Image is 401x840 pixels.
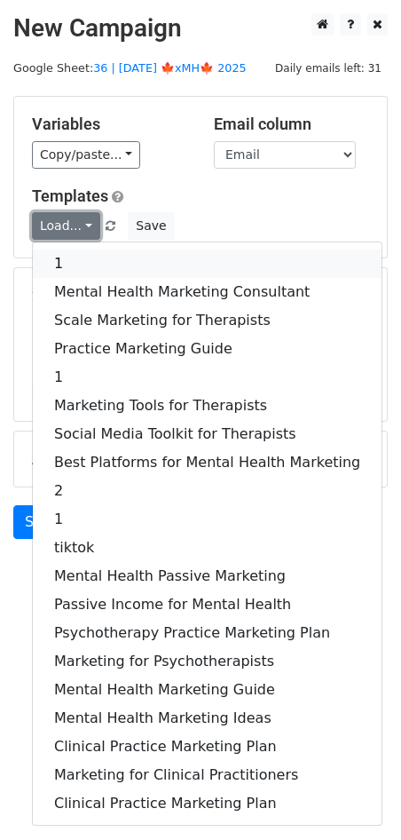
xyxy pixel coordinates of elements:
a: Mental Health Passive Marketing [33,562,381,590]
a: Marketing Tools for Therapists [33,392,381,420]
a: tiktok [33,534,381,562]
a: Clinical Practice Marketing Plan [33,789,381,818]
a: Practice Marketing Guide [33,335,381,363]
span: Daily emails left: 31 [269,59,388,78]
a: Marketing for Psychotherapists [33,647,381,676]
a: Passive Income for Mental Health [33,590,381,619]
h5: Email column [214,115,369,134]
h5: Variables [32,115,187,134]
a: Scale Marketing for Therapists [33,306,381,335]
iframe: Chat Widget [312,755,401,840]
a: Psychotherapy Practice Marketing Plan [33,619,381,647]
a: Clinical Practice Marketing Plan [33,733,381,761]
a: Marketing for Clinical Practitioners [33,761,381,789]
a: 1 [33,363,381,392]
a: Load... [32,212,100,240]
a: 1 [33,250,381,278]
small: Google Sheet: [13,61,247,75]
h2: New Campaign [13,13,388,44]
button: Save [128,212,174,240]
a: Send [13,505,72,539]
a: Mental Health Marketing Consultant [33,278,381,306]
a: Best Platforms for Mental Health Marketing [33,448,381,477]
a: 1 [33,505,381,534]
a: Copy/paste... [32,141,140,169]
a: Daily emails left: 31 [269,61,388,75]
a: Mental Health Marketing Guide [33,676,381,704]
a: Templates [32,186,108,205]
a: 36 | [DATE] 🍁xMH🍁 2025 [93,61,246,75]
a: Social Media Toolkit for Therapists [33,420,381,448]
a: 2 [33,477,381,505]
a: Mental Health Marketing Ideas [33,704,381,733]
